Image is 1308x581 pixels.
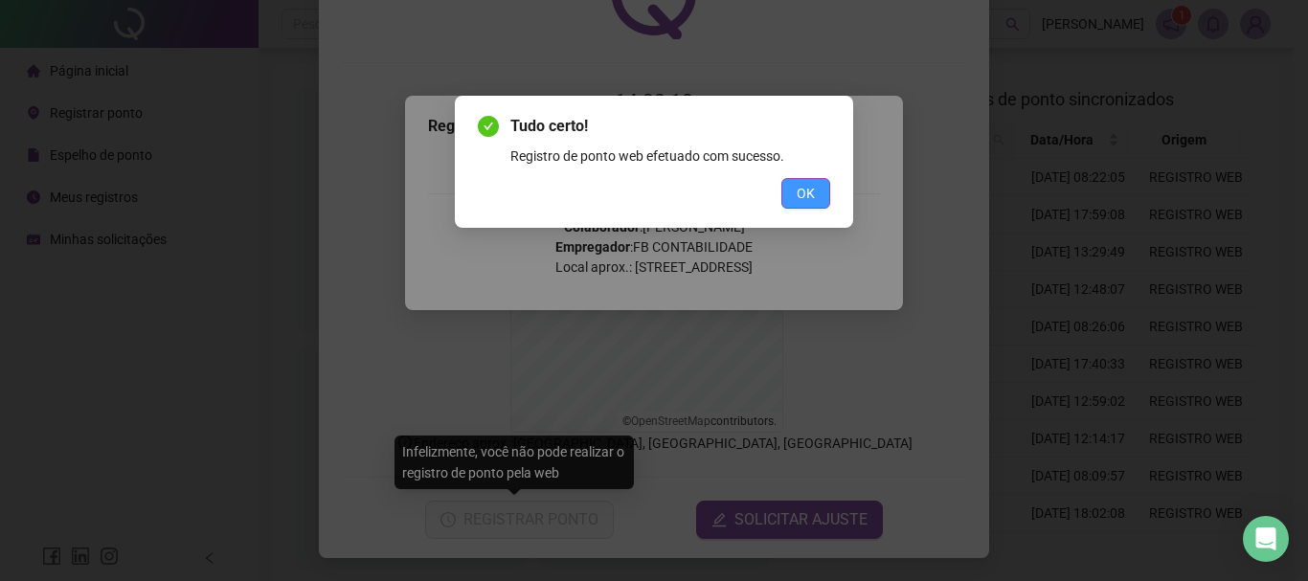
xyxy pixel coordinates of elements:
span: Tudo certo! [510,115,830,138]
span: OK [797,183,815,204]
div: Open Intercom Messenger [1243,516,1289,562]
div: Registro de ponto web efetuado com sucesso. [510,145,830,167]
button: OK [781,178,830,209]
span: check-circle [478,116,499,137]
